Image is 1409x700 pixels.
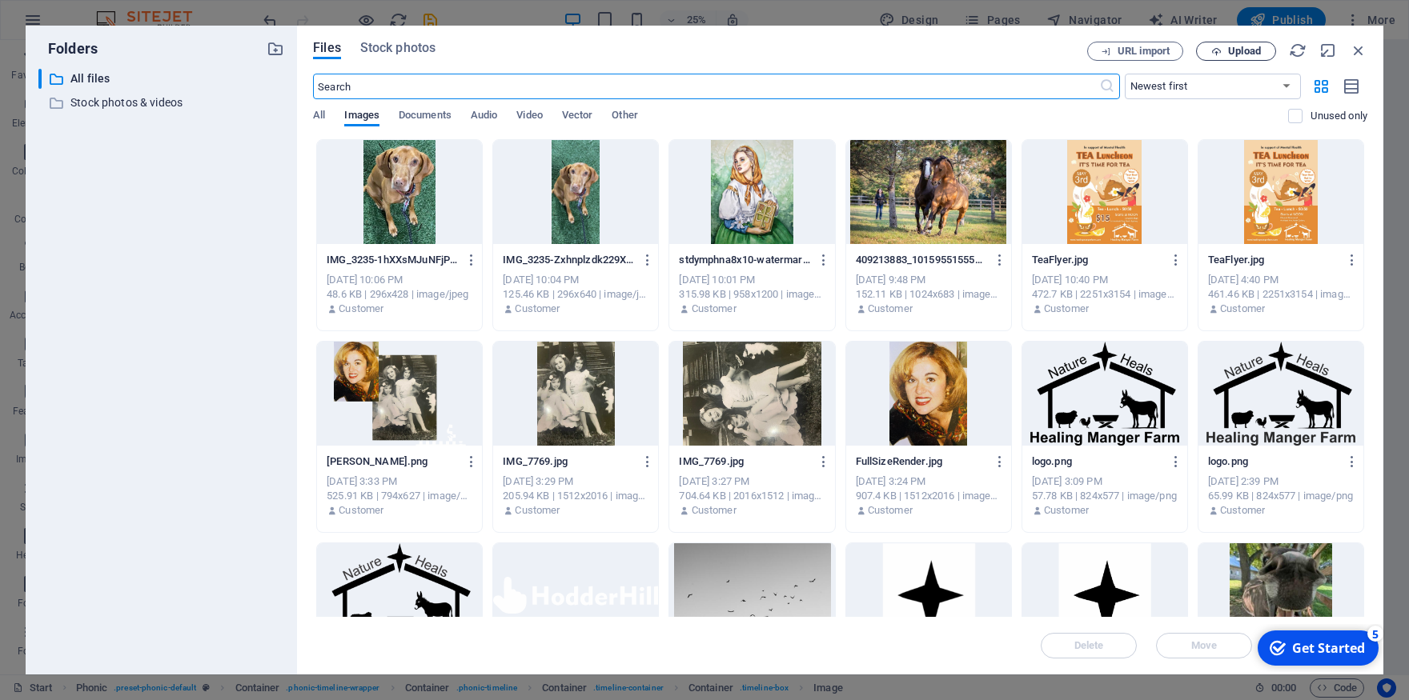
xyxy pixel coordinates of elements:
div: 525.91 KB | 794x627 | image/png [327,489,472,503]
i: Close [1350,42,1367,59]
div: [DATE] 3:33 PM [327,474,472,489]
p: IMG_7769.jpg [503,454,634,469]
div: [DATE] 3:29 PM [503,474,648,489]
span: Audio [471,106,497,128]
div: 472.7 KB | 2251x3154 | image/jpeg [1032,287,1178,302]
p: All files [70,70,255,88]
button: URL import [1087,42,1183,61]
div: [DATE] 9:48 PM [856,273,1002,287]
p: IMG_3235-1hXXsMJuNFjPg7Xm2ZoZJQ.jpeg [327,253,458,267]
div: [DATE] 4:40 PM [1208,273,1354,287]
div: Get Started [43,15,116,33]
p: Customer [1044,503,1089,518]
div: 125.46 KB | 296x640 | image/jpeg [503,287,648,302]
div: [DATE] 10:01 PM [679,273,825,287]
p: IMG_3235-Zxhnplzdk229XykYrFvY_w.jpeg [503,253,634,267]
span: URL import [1118,46,1170,56]
span: Upload [1228,46,1261,56]
p: Customer [868,302,913,316]
p: stdymphna8x10-watermark-ViLiFPCQCDnAEDgyER_NEw.jpg [679,253,810,267]
div: [DATE] 10:06 PM [327,273,472,287]
div: 461.46 KB | 2251x3154 | image/jpeg [1208,287,1354,302]
div: Stock photos & videos [38,93,284,113]
div: [DATE] 3:27 PM [679,474,825,489]
p: Customer [692,503,737,518]
p: Customer [1220,302,1265,316]
i: Reload [1289,42,1307,59]
i: Create new folder [267,40,284,58]
div: 5 [118,2,134,18]
div: 65.99 KB | 824x577 | image/png [1208,489,1354,503]
div: ​ [38,69,42,89]
span: Video [516,106,542,128]
div: 205.94 KB | 1512x2016 | image/jpeg [503,489,648,503]
span: Stock photos [360,38,436,58]
p: Customer [339,302,383,316]
p: Customer [1220,503,1265,518]
p: Folders [38,38,98,59]
div: 704.64 KB | 2016x1512 | image/jpeg [679,489,825,503]
p: Customer [692,302,737,316]
p: Customer [868,503,913,518]
span: All [313,106,325,128]
span: Other [612,106,637,128]
div: 152.11 KB | 1024x683 | image/jpeg [856,287,1002,302]
input: Search [313,74,1098,99]
p: logo.png [1032,454,1163,469]
div: [DATE] 10:04 PM [503,273,648,287]
p: Displays only files that are not in use on the website. Files added during this session can still... [1311,109,1367,123]
p: FullSizeRender.jpg [856,454,987,469]
div: [DATE] 2:39 PM [1208,474,1354,489]
p: Customer [1044,302,1089,316]
p: Stock photos & videos [70,94,255,112]
p: Customer [515,503,560,518]
div: 315.98 KB | 958x1200 | image/jpeg [679,287,825,302]
div: [DATE] 3:09 PM [1032,474,1178,489]
div: 48.6 KB | 296x428 | image/jpeg [327,287,472,302]
p: Customer [515,302,560,316]
span: Documents [399,106,452,128]
p: [PERSON_NAME].png [327,454,458,469]
button: Upload [1196,42,1276,61]
p: 409213883_10159551555750636_8285294864500038429_n-EIlemRNQr3sNtopXsq-DKA.jpg [856,253,987,267]
div: [DATE] 10:40 PM [1032,273,1178,287]
i: Minimize [1319,42,1337,59]
p: logo.png [1208,454,1339,469]
span: Images [344,106,379,128]
div: [DATE] 3:24 PM [856,474,1002,489]
p: TeaFlyer.jpg [1032,253,1163,267]
span: Vector [562,106,593,128]
p: TeaFlyer.jpg [1208,253,1339,267]
div: Get Started 5 items remaining, 0% complete [9,6,130,42]
span: Files [313,38,341,58]
div: 907.4 KB | 1512x2016 | image/jpeg [856,489,1002,503]
p: Customer [339,503,383,518]
p: IMG_7769.jpg [679,454,810,469]
div: 57.78 KB | 824x577 | image/png [1032,489,1178,503]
